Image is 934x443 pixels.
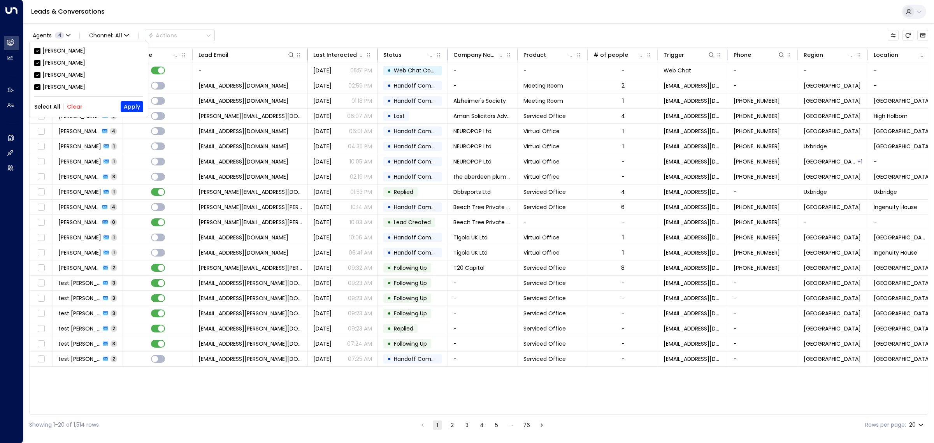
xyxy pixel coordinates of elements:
div: [PERSON_NAME] [42,59,85,67]
div: [PERSON_NAME] [42,47,85,55]
div: [PERSON_NAME] [42,71,85,79]
button: Clear [67,104,83,110]
div: [PERSON_NAME] [34,83,143,91]
button: Select All [34,104,60,110]
div: [PERSON_NAME] [34,71,143,79]
button: Apply [121,101,143,112]
div: [PERSON_NAME] [34,47,143,55]
div: [PERSON_NAME] [34,59,143,67]
div: [PERSON_NAME] [42,83,85,91]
